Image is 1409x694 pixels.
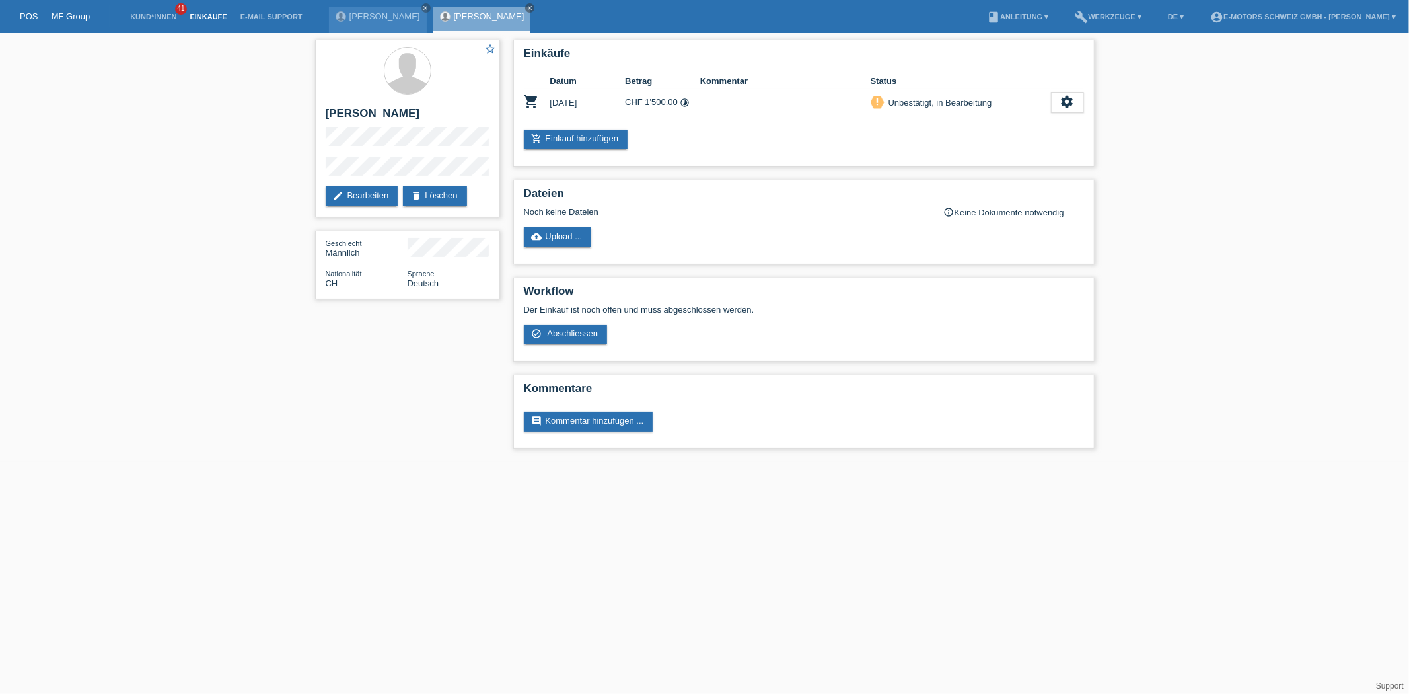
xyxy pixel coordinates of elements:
[944,207,955,217] i: info_outline
[524,305,1084,315] p: Der Einkauf ist noch offen und muss abgeschlossen werden.
[524,382,1084,402] h2: Kommentare
[485,43,497,55] i: star_border
[944,207,1084,217] div: Keine Dokumente notwendig
[525,3,534,13] a: close
[408,278,439,288] span: Deutsch
[175,3,187,15] span: 41
[550,89,626,116] td: [DATE]
[524,47,1084,67] h2: Einkäufe
[680,98,690,108] i: 36 Raten
[524,412,653,432] a: commentKommentar hinzufügen ...
[1210,11,1223,24] i: account_circle
[1204,13,1402,20] a: account_circleE-Motors Schweiz GmbH - [PERSON_NAME] ▾
[625,89,700,116] td: CHF 1'500.00
[349,11,420,21] a: [PERSON_NAME]
[987,11,1000,24] i: book
[334,190,344,201] i: edit
[532,416,542,426] i: comment
[524,187,1084,207] h2: Dateien
[526,5,533,11] i: close
[485,43,497,57] a: star_border
[700,73,871,89] th: Kommentar
[326,107,489,127] h2: [PERSON_NAME]
[326,238,408,258] div: Männlich
[1068,13,1148,20] a: buildWerkzeuge ▾
[885,96,992,110] div: Unbestätigt, in Bearbeitung
[326,270,362,278] span: Nationalität
[326,278,338,288] span: Schweiz
[124,13,183,20] a: Kund*innen
[980,13,1055,20] a: bookAnleitung ▾
[873,97,882,106] i: priority_high
[408,270,435,278] span: Sprache
[532,134,542,144] i: add_shopping_cart
[524,207,927,217] div: Noch keine Dateien
[20,11,90,21] a: POS — MF Group
[421,3,431,13] a: close
[524,227,592,247] a: cloud_uploadUpload ...
[625,73,700,89] th: Betrag
[532,231,542,242] i: cloud_upload
[1161,13,1190,20] a: DE ▾
[550,73,626,89] th: Datum
[411,190,421,201] i: delete
[871,73,1051,89] th: Status
[454,11,524,21] a: [PERSON_NAME]
[423,5,429,11] i: close
[524,130,628,149] a: add_shopping_cartEinkauf hinzufügen
[234,13,309,20] a: E-Mail Support
[403,186,466,206] a: deleteLöschen
[524,325,608,344] a: check_circle_outline Abschliessen
[1060,95,1075,109] i: settings
[524,94,540,110] i: POSP00026321
[1376,681,1404,691] a: Support
[326,239,362,247] span: Geschlecht
[532,328,542,339] i: check_circle_outline
[1075,11,1088,24] i: build
[524,285,1084,305] h2: Workflow
[183,13,233,20] a: Einkäufe
[547,328,598,338] span: Abschliessen
[326,186,398,206] a: editBearbeiten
